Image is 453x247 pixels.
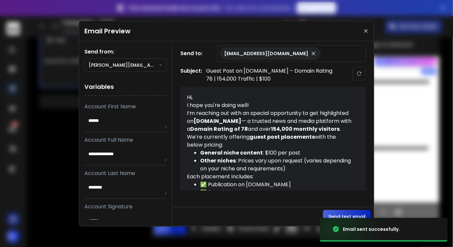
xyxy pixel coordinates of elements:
[343,226,400,232] div: Email sent successfully.
[190,125,248,133] strong: Domain Rating of 78
[180,50,207,57] h1: Send to:
[194,117,241,125] strong: [DOMAIN_NAME]
[89,62,159,68] p: [PERSON_NAME][EMAIL_ADDRESS][DOMAIN_NAME]
[84,103,167,111] p: Account First Name
[84,203,167,211] p: Account Signature
[200,149,352,157] div: : $100 per post
[224,50,308,57] p: [EMAIL_ADDRESS][DOMAIN_NAME]
[200,149,263,157] strong: General niche content
[200,189,352,196] div: ✅ 2 No-follow backlinks
[84,169,167,177] p: Account Last Name
[187,101,352,109] div: I hope you're doing well!
[187,93,352,101] div: Hi,
[84,48,167,56] h1: Send from:
[206,67,338,83] p: Guest Post on [DOMAIN_NAME] – Domain Rating 78 | 154,000 Traffic | $100
[187,173,352,181] div: Each placement includes:
[187,109,352,133] div: I’m reaching out with an special opportunity to get highlighted on — a trusted news and media pla...
[271,125,340,133] strong: 154,000 monthly visitors
[200,181,352,189] div: ✅ Publication on [DOMAIN_NAME]
[323,210,371,223] button: Send test email
[180,67,202,83] h1: Subject:
[250,133,315,141] strong: guest post placements
[200,157,236,164] strong: Other niches
[187,133,352,149] div: We’re currently offering with the below pricing:
[84,78,167,96] h1: Variables
[84,136,167,144] p: Account Full Name
[84,26,131,36] h1: Email Preview
[200,157,352,173] div: : Prices vary upon request (varies depending on your niche and requirements)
